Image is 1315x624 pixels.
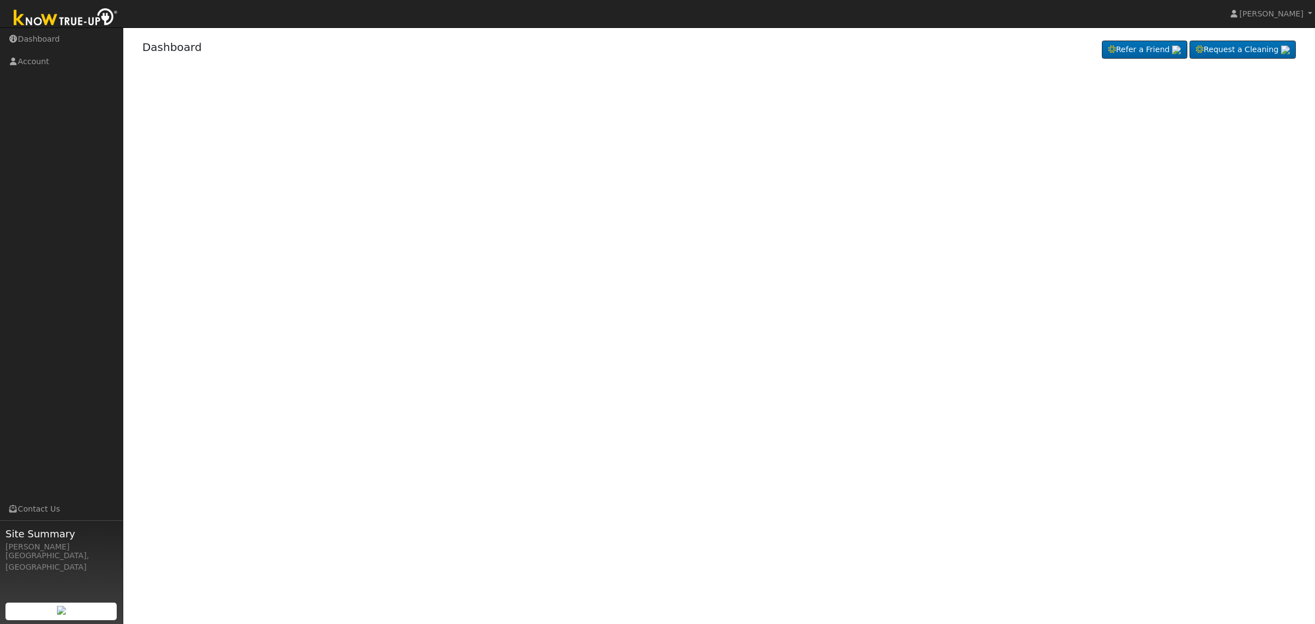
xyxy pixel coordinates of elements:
a: Dashboard [142,41,202,54]
div: [GEOGRAPHIC_DATA], [GEOGRAPHIC_DATA] [5,550,117,573]
a: Refer a Friend [1102,41,1187,59]
img: retrieve [1281,46,1290,54]
img: retrieve [1172,46,1181,54]
span: Site Summary [5,526,117,541]
div: [PERSON_NAME] [5,541,117,553]
a: Request a Cleaning [1190,41,1296,59]
img: Know True-Up [8,6,123,31]
img: retrieve [57,606,66,615]
span: [PERSON_NAME] [1239,9,1303,18]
